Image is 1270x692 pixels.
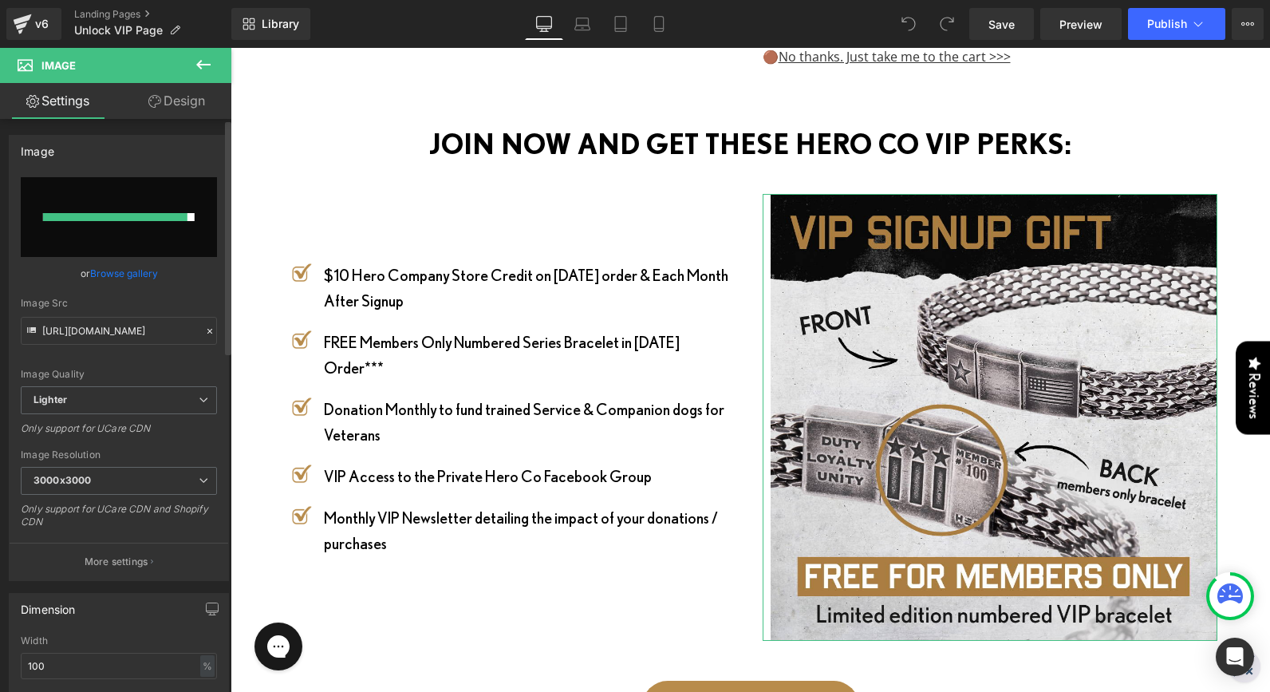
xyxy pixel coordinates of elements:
div: v6 [32,14,52,34]
div: Image Src [21,298,217,309]
p: More settings [85,555,148,569]
p: VIP Access to the Private Hero Co Facebook Group [93,416,508,441]
a: Mobile [640,8,678,40]
div: Only support for UCare CDN [21,422,217,445]
a: Desktop [525,8,563,40]
button: Undo [893,8,925,40]
b: 3000x3000 [34,474,91,486]
div: Image [21,136,54,158]
div: Only support for UCare CDN and Shopify CDN [21,503,217,539]
a: SIGN ME UP [412,633,629,684]
span: Save [988,16,1015,33]
div: Width [21,635,217,647]
a: Laptop [563,8,601,40]
p: FREE Members Only Numbered Series Bracelet in [DATE] Order*** [93,282,508,333]
button: Redo [931,8,963,40]
a: Design [119,83,235,119]
iframe: Gorgias live chat messenger [16,569,80,628]
a: Browse gallery [90,259,158,287]
p: Monthly VIP Newsletter detailing the impact of your donations / purchases [93,457,508,508]
b: JOIN NOW AND GET THESE HERO CO VIP PERKS: [199,80,841,112]
div: Image Resolution [21,449,217,461]
div: Open Intercom Messenger [1216,638,1254,676]
span: Publish [1147,18,1187,30]
b: Lighter [34,393,67,405]
button: Publish [1128,8,1225,40]
a: v6 [6,8,61,40]
span: Image [41,59,76,72]
button: More [1232,8,1264,40]
div: % [200,655,215,677]
div: Dimension [21,594,76,616]
a: Preview [1040,8,1122,40]
p: Donation Monthly to fund trained Service & Companion dogs for Veterans [93,349,508,400]
span: Preview [1059,16,1102,33]
a: Landing Pages [74,8,231,21]
span: Unlock VIP Page [74,24,163,37]
input: auto [21,653,217,679]
a: New Library [231,8,310,40]
p: $10 Hero Company Store Credit on [DATE] order & Each Month After Signup [93,215,508,266]
a: Tablet [601,8,640,40]
div: Image Quality [21,369,217,380]
span: Library [262,17,299,31]
input: Link [21,317,217,345]
div: or [21,265,217,282]
button: More settings [10,543,228,580]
